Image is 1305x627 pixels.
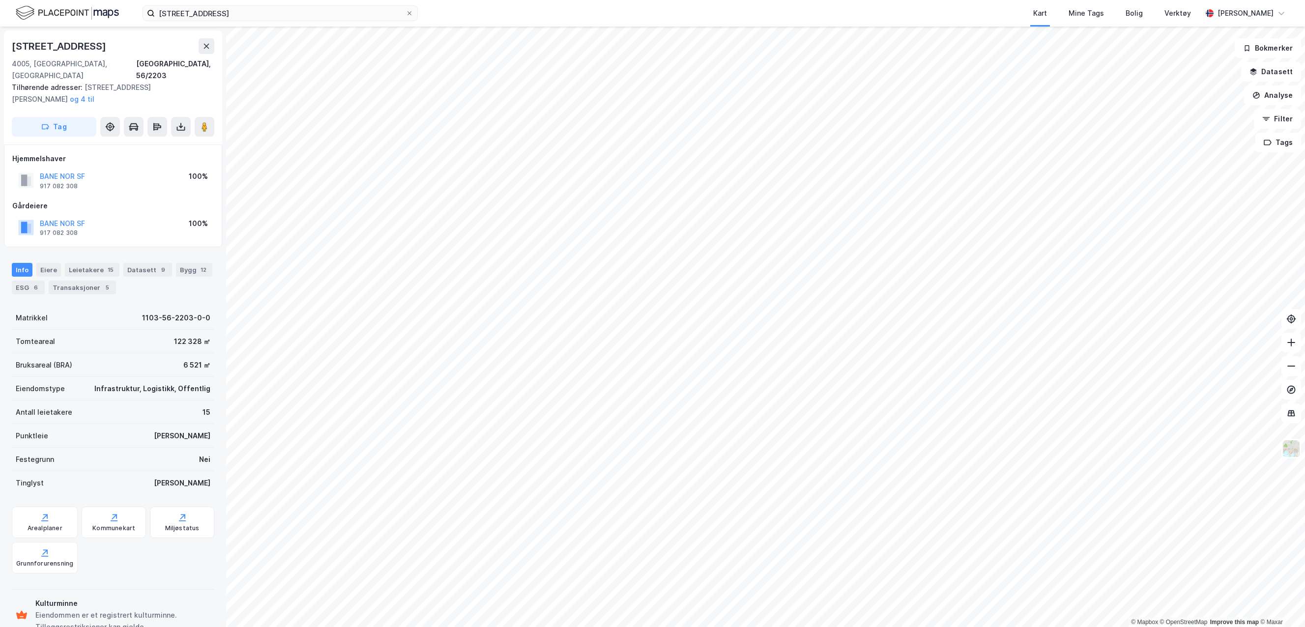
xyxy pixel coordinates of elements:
div: Tinglyst [16,477,44,489]
div: Verktøy [1164,7,1191,19]
iframe: Chat Widget [1256,580,1305,627]
div: 100% [189,218,208,229]
button: Datasett [1241,62,1301,82]
button: Bokmerker [1235,38,1301,58]
button: Tags [1255,133,1301,152]
div: Eiendomstype [16,383,65,395]
div: Info [12,263,32,277]
div: Infrastruktur, Logistikk, Offentlig [94,383,210,395]
div: Tomteareal [16,336,55,347]
div: Nei [199,454,210,465]
img: Z [1282,439,1301,458]
div: Punktleie [16,430,48,442]
div: Matrikkel [16,312,48,324]
span: Tilhørende adresser: [12,83,85,91]
input: Søk på adresse, matrikkel, gårdeiere, leietakere eller personer [155,6,406,21]
a: Improve this map [1210,619,1259,626]
div: 15 [106,265,116,275]
div: [PERSON_NAME] [154,477,210,489]
div: Gårdeiere [12,200,214,212]
a: OpenStreetMap [1160,619,1208,626]
div: Bruksareal (BRA) [16,359,72,371]
div: 100% [189,171,208,182]
div: 9 [158,265,168,275]
div: Arealplaner [28,524,62,532]
div: [PERSON_NAME] [1218,7,1274,19]
div: Antall leietakere [16,406,72,418]
div: Kulturminne [35,598,210,609]
div: 4005, [GEOGRAPHIC_DATA], [GEOGRAPHIC_DATA] [12,58,136,82]
div: Bygg [176,263,212,277]
div: Festegrunn [16,454,54,465]
div: Eiere [36,263,61,277]
div: Mine Tags [1069,7,1104,19]
button: Tag [12,117,96,137]
div: 5 [102,283,112,292]
div: Datasett [123,263,172,277]
div: Grunnforurensning [16,560,73,568]
div: Miljøstatus [165,524,200,532]
div: [STREET_ADDRESS][PERSON_NAME] [12,82,206,105]
div: 917 082 308 [40,182,78,190]
div: 6 521 ㎡ [183,359,210,371]
div: 6 [31,283,41,292]
div: Kart [1033,7,1047,19]
div: Bolig [1126,7,1143,19]
button: Analyse [1244,85,1301,105]
div: 917 082 308 [40,229,78,237]
div: 1103-56-2203-0-0 [142,312,210,324]
div: ESG [12,281,45,294]
div: 12 [199,265,208,275]
div: 15 [203,406,210,418]
div: Transaksjoner [49,281,116,294]
div: Kommunekart [92,524,135,532]
div: Leietakere [65,263,119,277]
a: Mapbox [1131,619,1158,626]
button: Filter [1254,109,1301,129]
div: [GEOGRAPHIC_DATA], 56/2203 [136,58,214,82]
div: 122 328 ㎡ [174,336,210,347]
img: logo.f888ab2527a4732fd821a326f86c7f29.svg [16,4,119,22]
div: Hjemmelshaver [12,153,214,165]
div: [STREET_ADDRESS] [12,38,108,54]
div: [PERSON_NAME] [154,430,210,442]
